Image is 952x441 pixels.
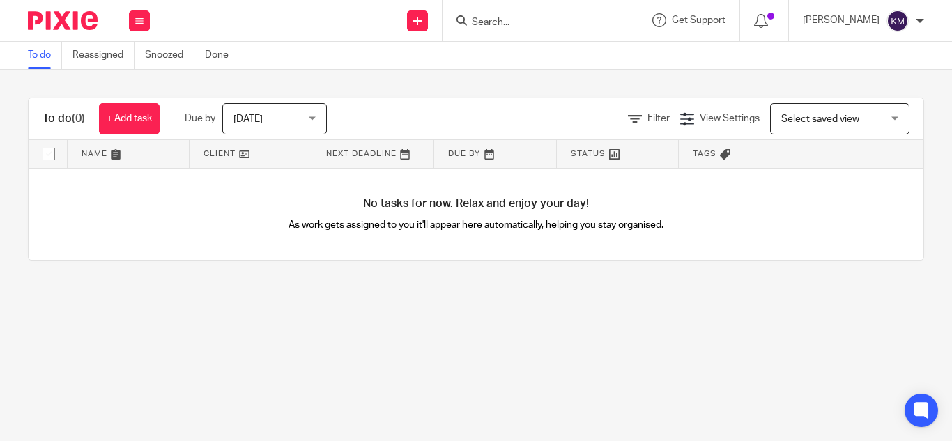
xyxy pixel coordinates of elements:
[803,13,880,27] p: [PERSON_NAME]
[470,17,596,29] input: Search
[72,42,135,69] a: Reassigned
[29,196,923,211] h4: No tasks for now. Relax and enjoy your day!
[252,218,700,232] p: As work gets assigned to you it'll appear here automatically, helping you stay organised.
[72,113,85,124] span: (0)
[693,150,716,157] span: Tags
[886,10,909,32] img: svg%3E
[28,11,98,30] img: Pixie
[185,111,215,125] p: Due by
[99,103,160,134] a: + Add task
[647,114,670,123] span: Filter
[28,42,62,69] a: To do
[145,42,194,69] a: Snoozed
[233,114,263,124] span: [DATE]
[43,111,85,126] h1: To do
[205,42,239,69] a: Done
[700,114,760,123] span: View Settings
[781,114,859,124] span: Select saved view
[672,15,725,25] span: Get Support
